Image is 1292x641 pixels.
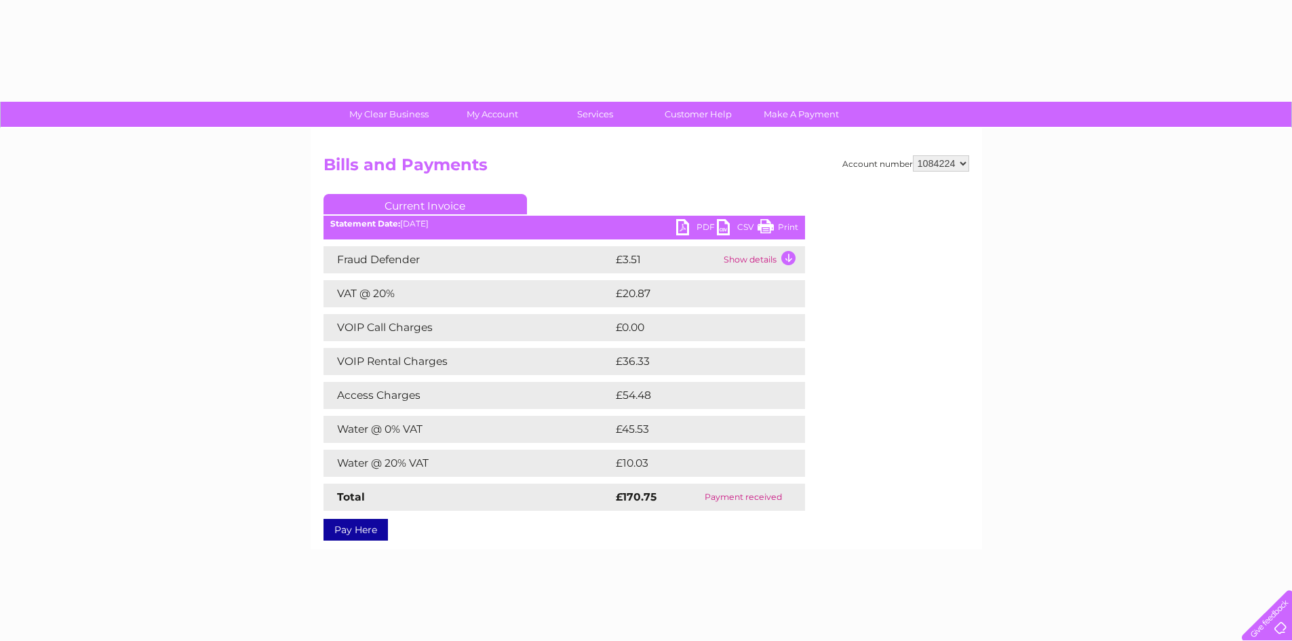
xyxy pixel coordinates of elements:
[324,450,612,477] td: Water @ 20% VAT
[717,219,758,239] a: CSV
[324,519,388,541] a: Pay Here
[324,194,527,214] a: Current Invoice
[612,280,778,307] td: £20.87
[324,246,612,273] td: Fraud Defender
[324,416,612,443] td: Water @ 0% VAT
[337,490,365,503] strong: Total
[324,155,969,181] h2: Bills and Payments
[758,219,798,239] a: Print
[720,246,805,273] td: Show details
[642,102,754,127] a: Customer Help
[324,314,612,341] td: VOIP Call Charges
[333,102,445,127] a: My Clear Business
[612,382,779,409] td: £54.48
[324,280,612,307] td: VAT @ 20%
[324,382,612,409] td: Access Charges
[745,102,857,127] a: Make A Payment
[842,155,969,172] div: Account number
[612,314,774,341] td: £0.00
[612,450,777,477] td: £10.03
[676,219,717,239] a: PDF
[616,490,657,503] strong: £170.75
[324,348,612,375] td: VOIP Rental Charges
[539,102,651,127] a: Services
[324,219,805,229] div: [DATE]
[612,348,777,375] td: £36.33
[436,102,548,127] a: My Account
[612,246,720,273] td: £3.51
[682,484,805,511] td: Payment received
[612,416,777,443] td: £45.53
[330,218,400,229] b: Statement Date:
